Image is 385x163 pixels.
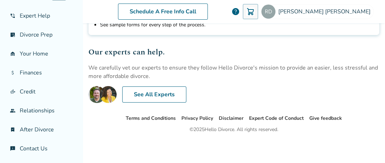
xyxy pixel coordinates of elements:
[10,89,15,94] span: finance_mode
[6,103,77,119] a: groupRelationships
[118,4,208,20] a: Schedule A Free Info Call
[6,141,77,157] a: chat_infoContact Us
[190,125,278,134] div: © 2025 Hello Divorce. All rights reserved.
[309,114,342,123] li: Give feedback
[219,114,243,123] li: Disclaimer
[6,65,77,81] a: attach_moneyFinances
[6,122,77,138] a: bookmark_checkAfter Divorce
[249,115,304,122] a: Expert Code of Conduct
[10,146,15,151] span: chat_info
[6,8,77,24] a: phone_in_talkExpert Help
[10,127,15,132] span: bookmark_check
[10,108,15,113] span: group
[261,5,275,19] img: robdav@tds.net
[6,46,77,62] a: garage_homeYour Home
[6,27,77,43] a: list_alt_checkDivorce Prep
[10,32,15,38] span: list_alt_check
[88,64,379,80] p: We carefully vet our experts to ensure they follow Hello Divorce's mission to provide an easier, ...
[231,7,240,16] a: help
[181,115,213,122] a: Privacy Policy
[88,46,379,58] h2: Our experts can help.
[126,115,176,122] a: Terms and Conditions
[246,7,255,16] img: Cart
[10,70,15,76] span: attach_money
[6,84,77,100] a: finance_modeCredit
[278,8,373,15] span: [PERSON_NAME] [PERSON_NAME]
[10,51,15,57] span: garage_home
[10,13,15,19] span: phone_in_talk
[350,129,385,163] iframe: Chat Widget
[122,86,186,103] a: See All Experts
[88,86,117,103] img: E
